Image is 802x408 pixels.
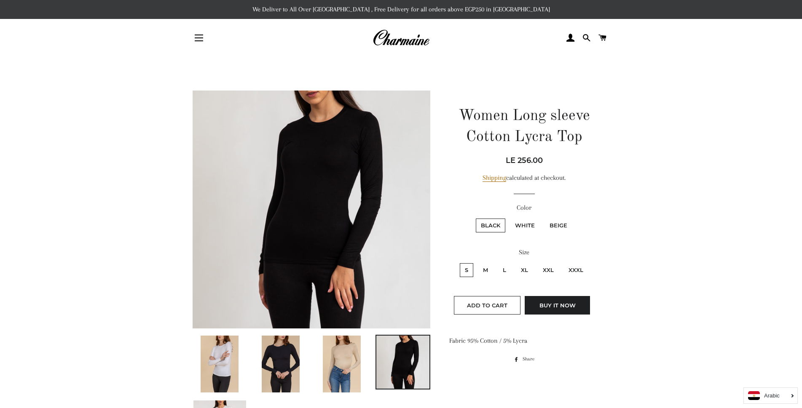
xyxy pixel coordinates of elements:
label: White [510,219,540,232]
i: Arabic [764,393,780,398]
label: XXL [538,263,559,277]
img: Load image into Gallery viewer, Women Long sleeve Cotton Lycra Top [262,336,300,392]
a: Arabic [748,391,793,400]
div: calculated at checkout. [449,173,599,183]
label: Beige [545,219,572,232]
h1: Women Long sleeve Cotton Lycra Top [449,106,599,148]
label: Size [449,247,599,258]
label: Color [449,203,599,213]
label: S [460,263,473,277]
label: L [498,263,511,277]
button: Add to Cart [454,296,520,315]
a: Shipping [483,174,506,182]
img: Load image into Gallery viewer, Women Long sleeve Cotton Lycra Top [376,336,429,389]
p: Fabric 95% Cotton / 5% Lycra [449,336,599,346]
img: Women Long sleeve Cotton Lycra Top [193,91,431,328]
span: Share [523,355,539,364]
span: Add to Cart [467,302,507,309]
img: Charmaine Egypt [373,29,429,47]
label: Black [476,219,505,232]
img: Load image into Gallery viewer, Women Long sleeve Cotton Lycra Top [201,336,239,392]
label: XXXL [563,263,588,277]
label: M [478,263,493,277]
img: Load image into Gallery viewer, Women Long sleeve Cotton Lycra Top [323,336,361,392]
span: LE 256.00 [506,156,543,165]
label: XL [516,263,533,277]
button: Buy it now [525,296,590,315]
